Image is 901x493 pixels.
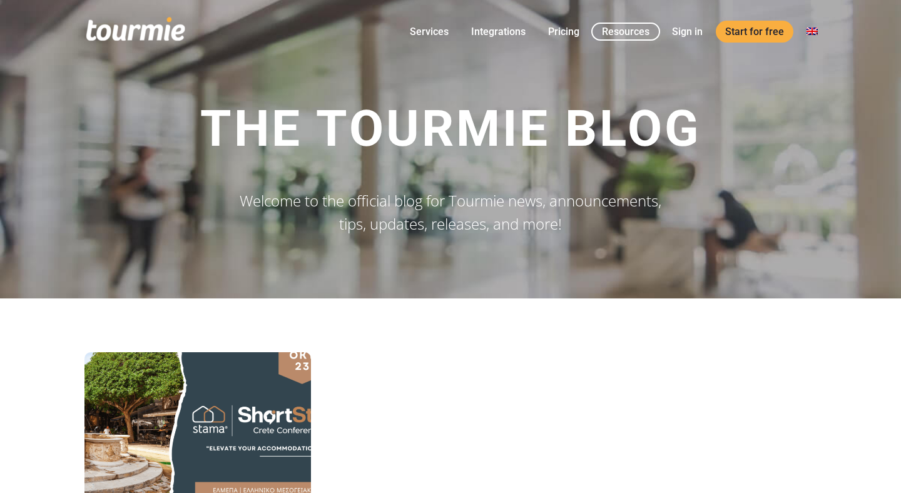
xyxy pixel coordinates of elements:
a: Start for free [716,21,793,43]
a: Sign in [663,24,712,39]
span: Welcome to the official blog for Tourmie news, announcements, tips, updates, releases, and more! [240,190,661,234]
a: Integrations [462,24,535,39]
a: Pricing [539,24,589,39]
a: Resources [591,23,660,41]
a: Services [400,24,458,39]
span: The Tourmie Blog [200,99,701,158]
